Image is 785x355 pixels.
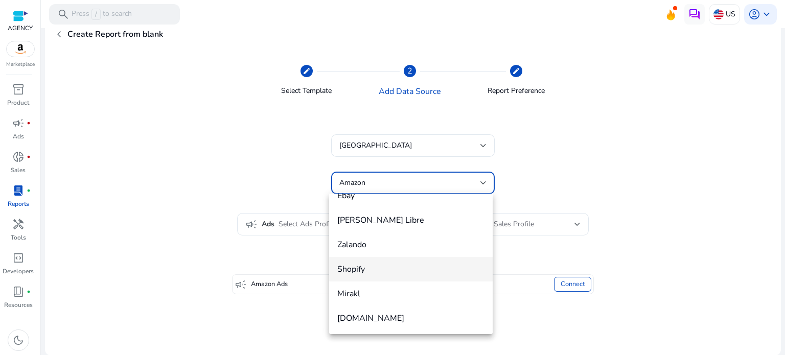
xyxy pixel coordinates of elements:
[337,313,484,324] span: [DOMAIN_NAME]
[337,215,484,226] span: [PERSON_NAME] Libre
[337,239,484,250] span: Zalando
[337,288,484,299] span: Mirakl
[337,190,484,201] span: Ebay
[337,264,484,275] span: Shopify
